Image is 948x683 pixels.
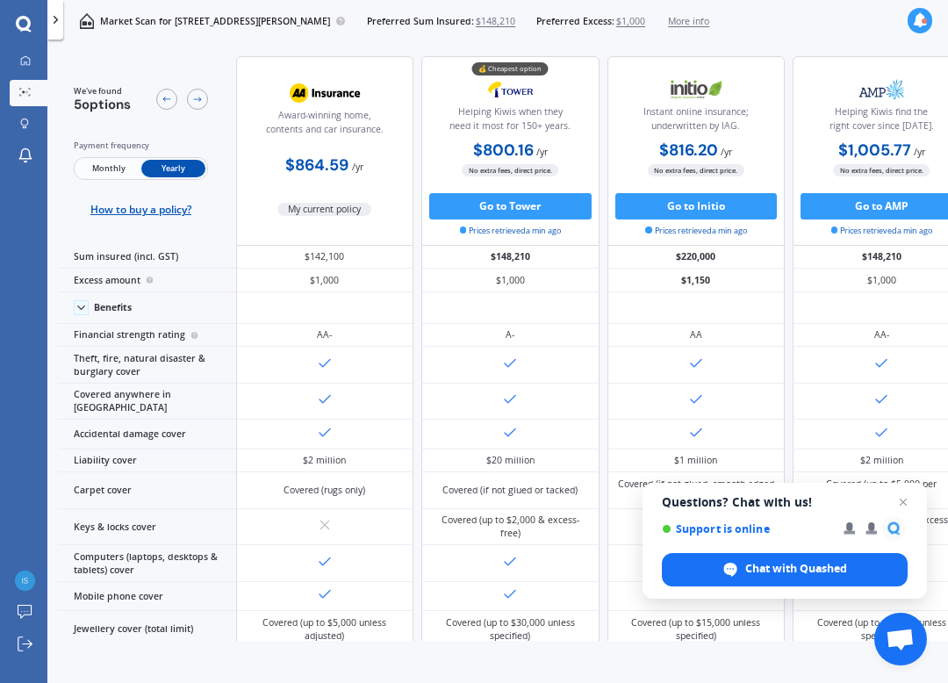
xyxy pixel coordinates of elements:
[860,454,903,467] div: $2 million
[745,561,847,577] span: Chat with Quashed
[486,454,535,467] div: $20 million
[281,76,368,109] img: AA.webp
[285,155,348,176] b: $864.59
[721,146,732,158] span: / yr
[74,85,131,97] span: We've found
[662,522,831,536] span: Support is online
[648,164,744,176] span: No extra fees, direct price.
[833,164,930,176] span: No extra fees, direct price.
[607,269,786,292] div: $1,150
[536,146,548,158] span: / yr
[284,484,365,497] div: Covered (rugs only)
[352,161,363,173] span: / yr
[473,140,534,161] b: $800.16
[248,109,403,142] div: Award-winning home, contents and car insurance.
[467,73,554,105] img: Tower.webp
[506,328,514,341] div: A-
[442,484,578,497] div: Covered (if not glued or tacked)
[58,449,236,473] div: Liability cover
[690,328,702,341] div: AA
[432,616,590,643] div: Covered (up to $30,000 unless specified)
[617,478,775,504] div: Covered (if not glued, smooth edged or tacked)
[645,225,747,237] span: Prices retrieved a min ago
[607,246,786,270] div: $220,000
[472,62,549,75] div: 💰 Cheapest option
[58,545,236,582] div: Computers (laptops, desktops & tablets) cover
[90,203,191,216] span: How to buy a policy?
[616,15,645,28] span: $1,000
[674,454,717,467] div: $1 million
[838,140,911,161] b: $1,005.77
[317,328,332,341] div: AA-
[58,509,236,546] div: Keys & locks cover
[914,146,925,158] span: / yr
[421,246,600,270] div: $148,210
[15,571,35,591] img: 361326f7ed1cc757b1c1cf51d8fe3a6e
[58,269,236,292] div: Excess amount
[617,616,775,643] div: Covered (up to $15,000 unless specified)
[831,225,933,237] span: Prices retrieved a min ago
[277,203,371,216] span: My current policy
[838,73,925,105] img: AMP.webp
[74,139,208,152] div: Payment frequency
[662,495,908,509] span: Questions? Chat with us!
[58,324,236,348] div: Financial strength rating
[619,105,774,139] div: Instant online insurance; underwritten by IAG.
[615,193,778,219] button: Go to Initio
[433,105,588,139] div: Helping Kiwis when they need it most for 150+ years.
[668,15,709,28] span: More info
[58,472,236,509] div: Carpet cover
[58,420,236,449] div: Accidental damage cover
[94,302,132,313] div: Benefits
[421,269,600,292] div: $1,000
[58,246,236,270] div: Sum insured (incl. GST)
[100,15,330,28] p: Market Scan for [STREET_ADDRESS][PERSON_NAME]
[58,384,236,421] div: Covered anywhere in [GEOGRAPHIC_DATA]
[536,15,614,28] span: Preferred Excess:
[874,328,889,341] div: AA-
[367,15,474,28] span: Preferred Sum Insured:
[74,96,131,113] span: 5 options
[462,164,558,176] span: No extra fees, direct price.
[874,613,927,665] div: Open chat
[58,611,236,648] div: Jewellery cover (total limit)
[476,15,515,28] span: $148,210
[58,582,236,612] div: Mobile phone cover
[236,246,414,270] div: $142,100
[893,492,914,513] span: Close chat
[246,616,404,643] div: Covered (up to $5,000 unless adjusted)
[303,454,346,467] div: $2 million
[432,514,590,540] div: Covered (up to $2,000 & excess-free)
[76,160,140,177] span: Monthly
[662,553,908,586] div: Chat with Quashed
[79,13,95,29] img: home-and-contents.b802091223b8502ef2dd.svg
[236,269,414,292] div: $1,000
[659,140,718,161] b: $816.20
[58,347,236,384] div: Theft, fire, natural disaster & burglary cover
[652,73,739,105] img: Initio.webp
[460,225,562,237] span: Prices retrieved a min ago
[429,193,592,219] button: Go to Tower
[141,160,205,177] span: Yearly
